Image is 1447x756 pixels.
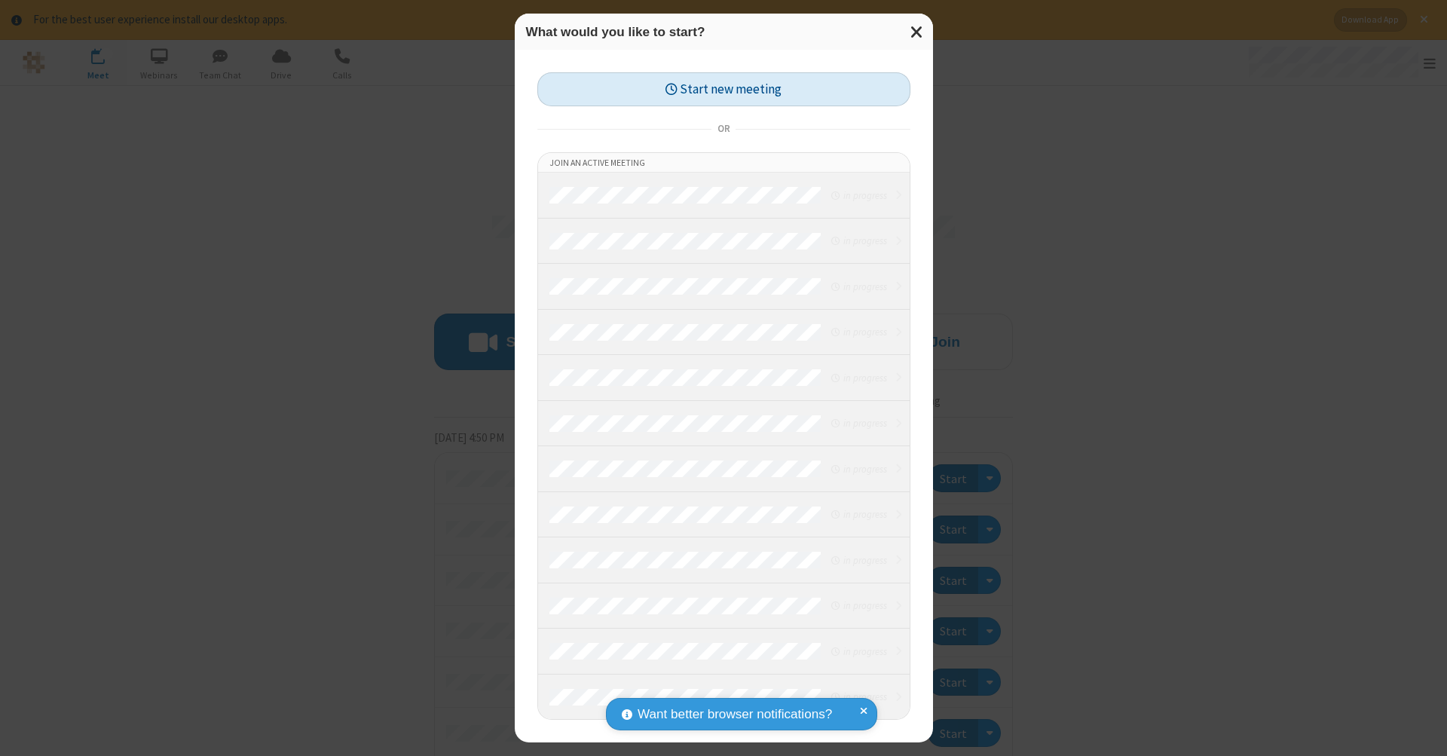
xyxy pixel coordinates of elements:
span: or [711,119,736,140]
em: in progress [831,553,886,568]
em: in progress [831,690,886,704]
em: in progress [831,325,886,339]
em: in progress [831,188,886,203]
em: in progress [831,280,886,294]
em: in progress [831,644,886,659]
h3: What would you like to start? [526,25,922,39]
em: in progress [831,598,886,613]
em: in progress [831,416,886,430]
span: Want better browser notifications? [638,705,832,724]
button: Close modal [901,14,933,51]
li: Join an active meeting [538,153,910,173]
em: in progress [831,234,886,248]
em: in progress [831,462,886,476]
em: in progress [831,371,886,385]
em: in progress [831,507,886,522]
button: Start new meeting [537,72,910,106]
